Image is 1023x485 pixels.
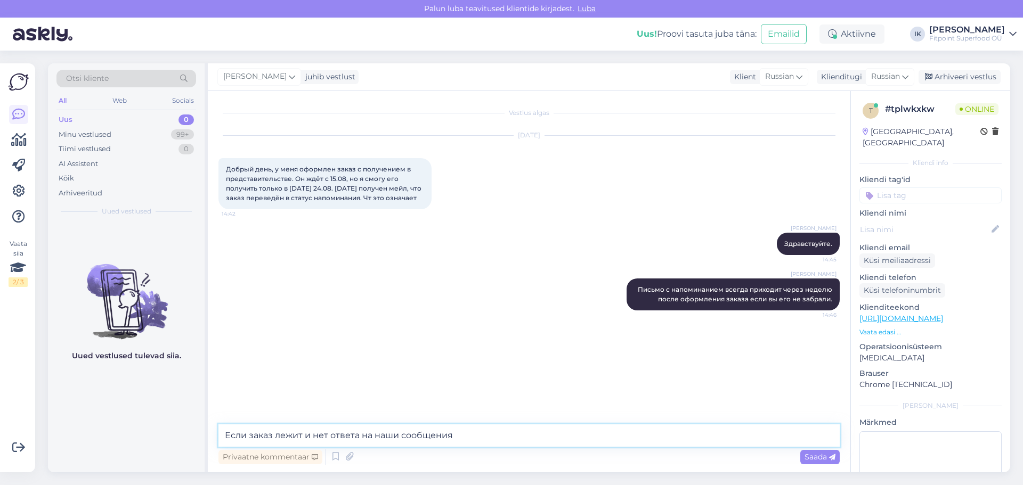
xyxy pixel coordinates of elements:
[222,210,262,218] span: 14:42
[955,103,998,115] span: Online
[929,26,1017,43] a: [PERSON_NAME]Fitpoint Superfood OÜ
[178,144,194,154] div: 0
[859,187,1002,203] input: Lisa tag
[59,188,102,199] div: Arhiveeritud
[859,283,945,298] div: Küsi telefoninumbrit
[218,130,840,140] div: [DATE]
[791,270,837,278] span: [PERSON_NAME]
[885,103,955,116] div: # tplwkxkw
[859,368,1002,379] p: Brauser
[637,29,657,39] b: Uus!
[859,253,935,268] div: Küsi meiliaadressi
[805,452,835,462] span: Saada
[929,26,1005,34] div: [PERSON_NAME]
[871,71,900,83] span: Russian
[761,24,807,44] button: Emailid
[730,71,756,83] div: Klient
[859,208,1002,219] p: Kliendi nimi
[860,224,989,235] input: Lisa nimi
[170,94,196,108] div: Socials
[59,129,111,140] div: Minu vestlused
[791,224,837,232] span: [PERSON_NAME]
[56,94,69,108] div: All
[218,108,840,118] div: Vestlus algas
[765,71,794,83] span: Russian
[171,129,194,140] div: 99+
[919,70,1001,84] div: Arhiveeri vestlus
[9,72,29,92] img: Askly Logo
[638,285,834,303] span: Письмо с напоминанием всегда приходит через неделю после оформления заказа если вы его не забрали.
[859,174,1002,185] p: Kliendi tag'id
[59,173,74,184] div: Kõik
[863,126,980,149] div: [GEOGRAPHIC_DATA], [GEOGRAPHIC_DATA]
[859,417,1002,428] p: Märkmed
[72,350,181,361] p: Uued vestlused tulevad siia.
[859,242,1002,253] p: Kliendi email
[9,277,28,287] div: 2 / 3
[859,341,1002,352] p: Operatsioonisüsteem
[859,302,1002,313] p: Klienditeekond
[178,114,194,125] div: 0
[59,159,98,169] div: AI Assistent
[869,106,873,114] span: t
[574,4,599,13] span: Luba
[859,158,1002,168] div: Kliendi info
[110,94,129,108] div: Web
[929,34,1005,43] div: Fitpoint Superfood OÜ
[218,450,322,464] div: Privaatne kommentaar
[797,256,837,264] span: 14:45
[223,71,287,83] span: [PERSON_NAME]
[859,327,1002,337] p: Vaata edasi ...
[859,272,1002,283] p: Kliendi telefon
[819,24,884,44] div: Aktiivne
[9,239,28,287] div: Vaata siia
[797,311,837,319] span: 14:46
[859,352,1002,364] p: [MEDICAL_DATA]
[48,245,205,341] img: No chats
[817,71,862,83] div: Klienditugi
[301,71,355,83] div: juhib vestlust
[226,165,423,202] span: Добрый день, у меня оформлен заказ с получением в представительстве. Он ждёт с 15.08, но я смогу ...
[859,379,1002,390] p: Chrome [TECHNICAL_ID]
[637,28,757,40] div: Proovi tasuta juba täna:
[102,207,151,216] span: Uued vestlused
[218,424,840,447] textarea: Если заказ лежит и нет ответа на наши сообщения
[66,73,109,84] span: Otsi kliente
[784,240,832,248] span: Здравствуйте.
[59,114,72,125] div: Uus
[910,27,925,42] div: IK
[859,401,1002,410] div: [PERSON_NAME]
[59,144,111,154] div: Tiimi vestlused
[859,314,943,323] a: [URL][DOMAIN_NAME]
